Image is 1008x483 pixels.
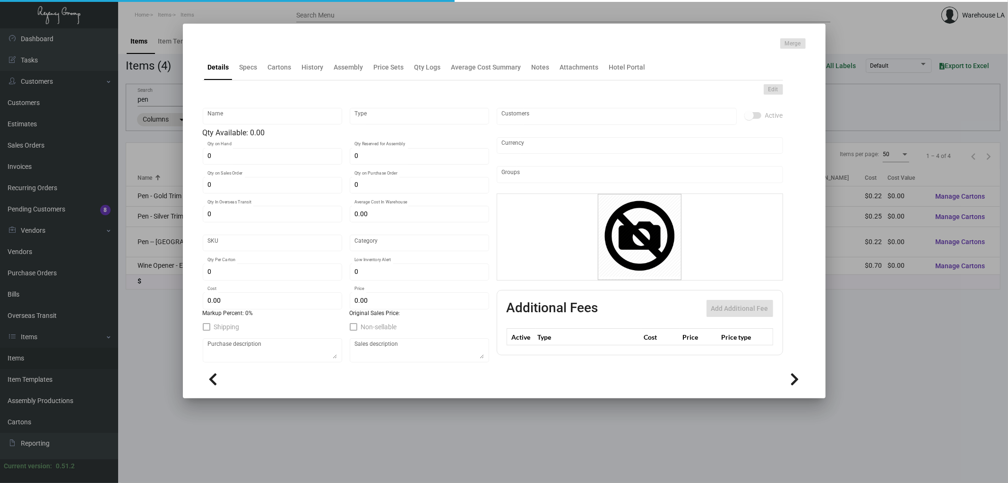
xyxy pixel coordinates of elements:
div: Assembly [334,62,363,72]
button: Merge [780,38,806,49]
div: Current version: [4,461,52,471]
span: Active [765,110,783,121]
th: Price type [719,329,761,345]
input: Add new.. [501,171,778,178]
input: Add new.. [501,113,732,120]
div: Attachments [560,62,599,72]
h2: Additional Fees [507,300,598,317]
span: Add Additional Fee [711,305,768,312]
th: Price [680,329,719,345]
button: Add Additional Fee [706,300,773,317]
div: Price Sets [374,62,404,72]
div: Qty Logs [414,62,441,72]
div: Specs [240,62,258,72]
button: Edit [764,84,783,95]
div: Hotel Portal [609,62,646,72]
span: Merge [785,40,801,48]
div: Details [208,62,229,72]
div: Qty Available: 0.00 [203,127,489,139]
div: History [302,62,324,72]
span: Shipping [214,321,240,333]
th: Cost [641,329,680,345]
span: Edit [768,86,778,94]
div: Notes [532,62,550,72]
div: Cartons [268,62,292,72]
th: Type [535,329,641,345]
th: Active [507,329,535,345]
div: 0.51.2 [56,461,75,471]
span: Non-sellable [361,321,397,333]
div: Average Cost Summary [451,62,521,72]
